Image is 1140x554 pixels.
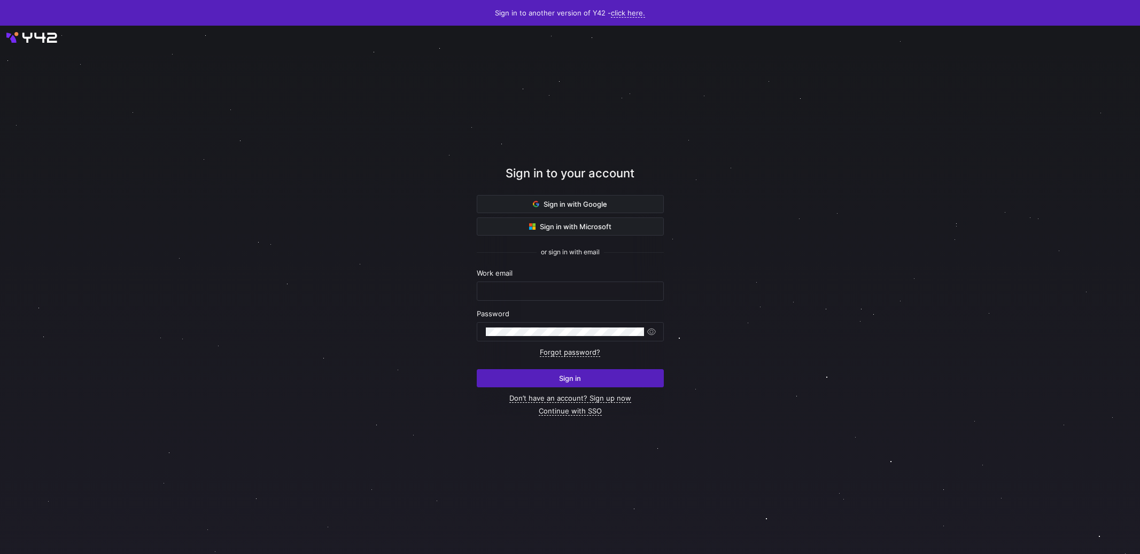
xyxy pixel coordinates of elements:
[533,200,607,208] span: Sign in with Google
[509,394,631,403] a: Don’t have an account? Sign up now
[540,348,600,357] a: Forgot password?
[611,9,645,18] a: click here.
[529,222,611,231] span: Sign in with Microsoft
[541,248,600,256] span: or sign in with email
[477,165,664,195] div: Sign in to your account
[477,195,664,213] button: Sign in with Google
[477,309,509,318] span: Password
[559,374,581,383] span: Sign in
[477,217,664,236] button: Sign in with Microsoft
[477,269,513,277] span: Work email
[477,369,664,387] button: Sign in
[539,407,602,416] a: Continue with SSO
